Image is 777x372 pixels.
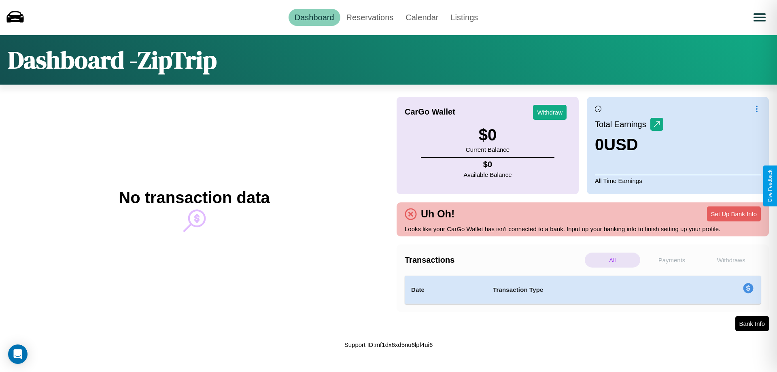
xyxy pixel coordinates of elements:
[344,339,433,350] p: Support ID: mf1dx6xd5nu6lpf4ui6
[703,253,759,268] p: Withdraws
[405,223,761,234] p: Looks like your CarGo Wallet has isn't connected to a bank. Input up your banking info to finish ...
[411,285,480,295] h4: Date
[399,9,444,26] a: Calendar
[340,9,400,26] a: Reservations
[493,285,677,295] h4: Transaction Type
[595,175,761,186] p: All Time Earnings
[464,169,512,180] p: Available Balance
[707,206,761,221] button: Set Up Bank Info
[8,344,28,364] div: Open Intercom Messenger
[466,126,510,144] h3: $ 0
[735,316,769,331] button: Bank Info
[444,9,484,26] a: Listings
[289,9,340,26] a: Dashboard
[405,107,455,117] h4: CarGo Wallet
[748,6,771,29] button: Open menu
[119,189,270,207] h2: No transaction data
[767,170,773,202] div: Give Feedback
[417,208,459,220] h4: Uh Oh!
[644,253,700,268] p: Payments
[533,105,567,120] button: Withdraw
[405,276,761,304] table: simple table
[405,255,583,265] h4: Transactions
[464,160,512,169] h4: $ 0
[595,136,663,154] h3: 0 USD
[585,253,640,268] p: All
[8,43,217,77] h1: Dashboard - ZipTrip
[595,117,650,132] p: Total Earnings
[466,144,510,155] p: Current Balance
